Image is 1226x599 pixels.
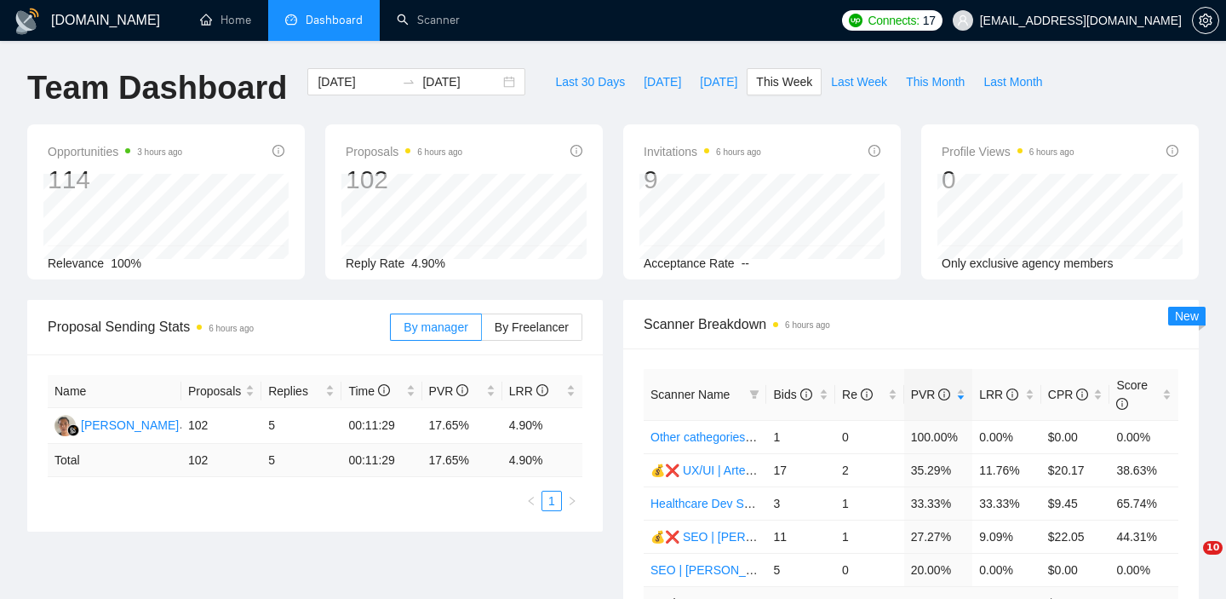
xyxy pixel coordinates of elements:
img: gigradar-bm.png [67,424,79,436]
td: 11 [766,520,835,553]
td: 102 [181,444,261,477]
li: Next Page [562,491,582,511]
td: 4.90 % [502,444,582,477]
td: $9.45 [1041,487,1110,520]
td: 65.74% [1109,487,1178,520]
span: By Freelancer [495,320,569,334]
td: 0 [835,553,904,586]
td: 11.76% [972,453,1041,487]
time: 6 hours ago [785,320,830,330]
span: Replies [268,382,322,400]
td: 1 [766,420,835,453]
td: 33.33% [972,487,1041,520]
button: [DATE] [634,68,690,95]
span: Scanner Breakdown [644,314,1178,335]
span: info-circle [1166,145,1178,157]
time: 6 hours ago [716,147,761,157]
span: info-circle [1116,398,1128,410]
td: 44.31% [1109,520,1178,553]
span: info-circle [861,389,873,400]
span: info-circle [536,384,548,396]
span: info-circle [1006,389,1018,400]
span: Proposal Sending Stats [48,316,390,337]
td: 0.00% [1109,553,1178,586]
a: SEO | [PERSON_NAME] | 15/05 [650,563,823,577]
span: Acceptance Rate [644,256,735,270]
img: upwork-logo.png [849,14,862,27]
span: This Week [756,72,812,91]
span: [DATE] [644,72,681,91]
span: dashboard [285,14,297,26]
th: Proposals [181,375,261,408]
td: 0.00% [972,553,1041,586]
td: 3 [766,487,835,520]
li: Previous Page [521,491,541,511]
td: 17.65 % [422,444,502,477]
span: [DATE] [700,72,737,91]
span: Only exclusive agency members [942,256,1114,270]
td: 35.29% [904,453,973,487]
span: info-circle [800,389,812,400]
span: info-circle [456,384,468,396]
span: Proposals [188,382,242,400]
a: homeHome [200,13,251,27]
td: 27.27% [904,520,973,553]
time: 6 hours ago [1029,147,1074,157]
a: Healthcare Dev Sergii 11/09 [650,497,799,510]
a: setting [1192,14,1219,27]
td: 100.00% [904,420,973,453]
td: 5 [261,444,341,477]
div: 9 [644,164,761,196]
time: 6 hours ago [209,324,254,333]
span: to [402,75,415,89]
td: 1 [835,520,904,553]
span: setting [1193,14,1218,27]
td: 9.09% [972,520,1041,553]
span: Re [842,388,873,401]
span: LRR [979,388,1018,401]
span: right [567,496,577,506]
div: 0 [942,164,1074,196]
div: 102 [346,164,462,196]
span: 17 [923,11,936,30]
span: Time [348,384,389,398]
td: $0.00 [1041,420,1110,453]
span: swap-right [402,75,415,89]
a: Other cathegories + Custom open🪝 Branding &Logo | Val | 15/05 added other end [650,430,1089,444]
span: CPR [1048,388,1088,401]
img: logo [14,8,41,35]
img: JS [54,415,76,436]
td: 5 [261,408,341,444]
button: setting [1192,7,1219,34]
td: 1 [835,487,904,520]
span: PVR [911,388,951,401]
span: info-circle [1076,389,1088,400]
span: info-circle [938,389,950,400]
span: Proposals [346,141,462,162]
span: PVR [429,384,469,398]
th: Replies [261,375,341,408]
td: 33.33% [904,487,973,520]
th: Name [48,375,181,408]
a: searchScanner [397,13,460,27]
span: Last Week [831,72,887,91]
span: By manager [404,320,467,334]
a: JS[PERSON_NAME] [54,418,179,431]
span: left [526,496,536,506]
td: 00:11:29 [341,444,421,477]
span: Bids [773,388,811,401]
a: 💰❌ UX/UI | Artem | 27.11 тимчасово вимкнула [650,464,913,477]
span: Profile Views [942,141,1074,162]
span: Reply Rate [346,256,404,270]
td: 102 [181,408,261,444]
span: user [957,14,969,26]
button: This Month [897,68,974,95]
button: Last Week [822,68,897,95]
td: Total [48,444,181,477]
span: New [1175,309,1199,323]
span: info-circle [868,145,880,157]
td: 20.00% [904,553,973,586]
span: Connects: [868,11,919,30]
span: Invitations [644,141,761,162]
button: left [521,491,541,511]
